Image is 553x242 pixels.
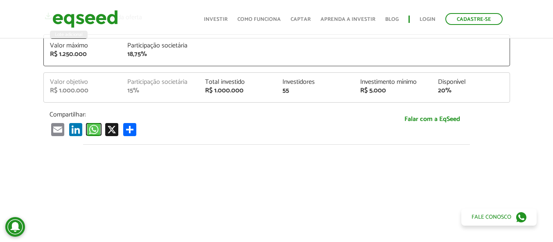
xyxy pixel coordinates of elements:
[205,87,271,94] div: R$ 1.000.000
[68,123,84,136] a: LinkedIn
[420,17,436,22] a: Login
[50,51,115,58] div: R$ 1.250.000
[360,79,426,85] div: Investimento mínimo
[127,43,193,49] div: Participação societária
[86,123,102,136] a: WhatsApp
[282,79,348,85] div: Investidores
[127,51,193,58] div: 18,75%
[361,111,504,128] a: Falar com a EqSeed
[438,79,503,85] div: Disponível
[205,79,271,85] div: Total investido
[385,17,399,22] a: Blog
[122,123,138,136] a: Compartilhar
[237,17,281,22] a: Como funciona
[50,79,115,85] div: Valor objetivo
[50,123,66,136] a: Email
[127,87,193,94] div: 15%
[204,17,228,22] a: Investir
[360,87,426,94] div: R$ 5.000
[321,17,375,22] a: Aprenda a investir
[104,123,120,136] a: X
[52,8,118,30] img: EqSeed
[50,43,115,49] div: Valor máximo
[282,87,348,94] div: 55
[461,208,537,226] a: Fale conosco
[291,17,311,22] a: Captar
[438,87,503,94] div: 20%
[127,79,193,85] div: Participação societária
[50,87,115,94] div: R$ 1.000.000
[50,111,348,119] p: Compartilhar:
[445,13,503,25] a: Cadastre-se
